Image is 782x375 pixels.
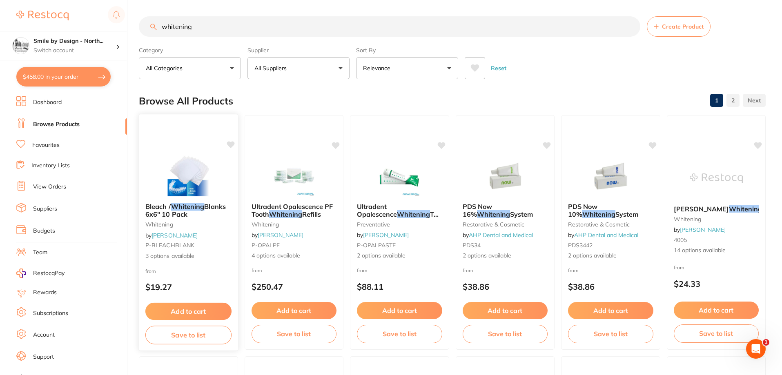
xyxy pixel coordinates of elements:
p: $250.47 [252,282,337,291]
p: All Categories [146,64,186,72]
button: Save to list [568,325,653,343]
small: preventative [357,221,442,228]
button: Save to list [145,326,232,344]
span: by [145,231,198,239]
button: Relevance [356,57,458,79]
span: from [357,267,368,273]
span: from [145,268,156,274]
span: from [252,267,262,273]
span: System [510,210,533,218]
a: Support [33,353,54,361]
span: by [357,231,409,239]
img: Bleach / Whitening Blanks 6x6" 10 Pack [162,155,215,196]
span: Ultradent Opalescence [357,202,397,218]
span: RestocqPay [33,269,65,277]
span: P-BLEACHBLANK [145,242,194,249]
span: Toothpaste Original [357,210,465,226]
img: Smile by Design - North Sydney [13,38,29,54]
img: Ultradent Opalescence Whitening Toothpaste Original [373,155,426,196]
small: restorative & cosmetic [568,221,653,228]
span: Blanks 6x6" 10 Pack [145,202,226,218]
label: Sort By [356,47,458,54]
span: PDS Now 10% [568,202,597,218]
button: $458.00 in your order [16,67,111,87]
span: 1 [763,339,769,346]
p: $88.11 [357,282,442,291]
span: PDS34 [463,242,481,249]
a: Dashboard [33,98,62,107]
a: [PERSON_NAME] [258,231,303,239]
em: Whitening [729,205,762,213]
a: [PERSON_NAME] [680,226,726,233]
a: Budgets [33,227,55,235]
a: Browse Products [33,120,80,129]
button: Save to list [357,325,442,343]
span: from [463,267,473,273]
span: Ultradent Opalescence PF Tooth [252,202,333,218]
small: whitening [145,221,232,228]
iframe: Intercom live chat [746,339,766,359]
b: Ultradent Opalescence Whitening Toothpaste Original [357,203,442,218]
button: Add to cart [252,302,337,319]
a: Subscriptions [33,309,68,317]
img: RestocqPay [16,268,26,278]
b: Venus White Whitening [674,205,759,213]
button: Add to cart [145,303,232,320]
span: 3 options available [145,252,232,260]
img: Venus White Whitening [690,158,743,199]
img: PDS Now 16% Whitening System [479,155,532,196]
a: Account [33,331,55,339]
span: 4005 [674,236,687,244]
a: Rewards [33,288,57,297]
a: 2 [726,92,740,109]
button: All Suppliers [247,57,350,79]
p: $19.27 [145,282,232,292]
button: Create Product [647,16,711,37]
b: Ultradent Opalescence PF Tooth Whitening Refills [252,203,337,218]
button: Reset [488,57,509,79]
p: $38.86 [568,282,653,291]
span: by [674,226,726,233]
a: [PERSON_NAME] [151,231,198,239]
a: RestocqPay [16,268,65,278]
a: AHP Dental and Medical [574,231,638,239]
span: P-OPALPF [252,242,280,249]
a: Inventory Lists [31,162,70,170]
small: whitening [252,221,337,228]
b: PDS Now 16% Whitening System [463,203,548,218]
p: All Suppliers [254,64,290,72]
span: from [568,267,579,273]
span: P-OPALPASTE [357,242,396,249]
span: 2 options available [357,252,442,260]
img: PDS Now 10% Whitening System [584,155,637,196]
a: Restocq Logo [16,6,69,25]
button: Save to list [674,324,759,342]
span: 2 options available [568,252,653,260]
button: Add to cart [357,302,442,319]
button: Save to list [463,325,548,343]
button: All Categories [139,57,241,79]
a: 1 [710,92,723,109]
small: restorative & cosmetic [463,221,548,228]
em: Whitening [269,210,302,218]
h4: Smile by Design - North Sydney [33,37,116,45]
a: View Orders [33,183,66,191]
small: whitening [674,216,759,222]
h2: Browse All Products [139,95,233,107]
button: Add to cart [674,302,759,319]
em: Whitening [477,210,510,218]
a: [PERSON_NAME] [363,231,409,239]
span: Refills [302,210,321,218]
a: Favourites [32,141,60,149]
a: Team [33,249,47,257]
button: Save to list [252,325,337,343]
label: Category [139,47,241,54]
label: Supplier [247,47,350,54]
img: Restocq Logo [16,11,69,20]
span: 2 options available [463,252,548,260]
span: 14 options available [674,246,759,255]
p: Relevance [363,64,394,72]
span: by [252,231,303,239]
span: by [568,231,638,239]
b: PDS Now 10% Whitening System [568,203,653,218]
